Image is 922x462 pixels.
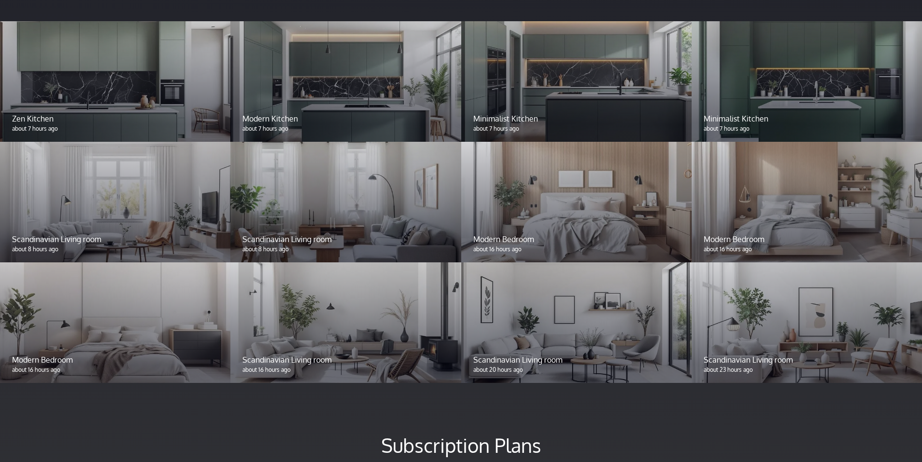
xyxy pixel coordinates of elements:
p: about 23 hours ago [704,366,910,374]
p: Modern Bedroom [704,233,910,245]
p: Modern Bedroom [12,354,218,366]
p: about 7 hours ago [242,124,449,133]
p: Scandinavian Living room [12,233,218,245]
p: about 7 hours ago [704,124,910,133]
p: about 16 hours ago [242,366,449,374]
p: Scandinavian Living room [704,354,910,366]
p: Modern Bedroom [473,233,680,245]
p: about 8 hours ago [12,245,218,254]
p: Scandinavian Living room [242,233,449,245]
p: about 8 hours ago [242,245,449,254]
p: Minimalist Kitchen [704,113,910,124]
p: Zen Kitchen [12,113,218,124]
p: about 16 hours ago [12,366,218,374]
p: Minimalist Kitchen [473,113,680,124]
p: about 7 hours ago [12,124,218,133]
p: Scandinavian Living room [242,354,449,366]
p: Modern Kitchen [242,113,449,124]
h1: Subscription Plans [149,433,774,457]
p: about 20 hours ago [473,366,680,374]
p: about 7 hours ago [473,124,680,133]
p: about 16 hours ago [704,245,910,254]
p: Scandinavian Living room [473,354,680,366]
p: about 16 hours ago [473,245,680,254]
